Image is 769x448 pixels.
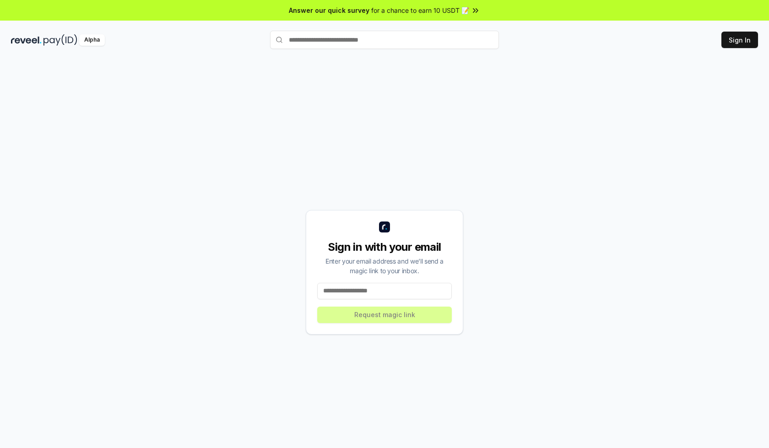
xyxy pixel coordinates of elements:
[43,34,77,46] img: pay_id
[317,240,452,254] div: Sign in with your email
[289,5,369,15] span: Answer our quick survey
[79,34,105,46] div: Alpha
[379,221,390,232] img: logo_small
[371,5,469,15] span: for a chance to earn 10 USDT 📝
[11,34,42,46] img: reveel_dark
[721,32,758,48] button: Sign In
[317,256,452,275] div: Enter your email address and we’ll send a magic link to your inbox.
